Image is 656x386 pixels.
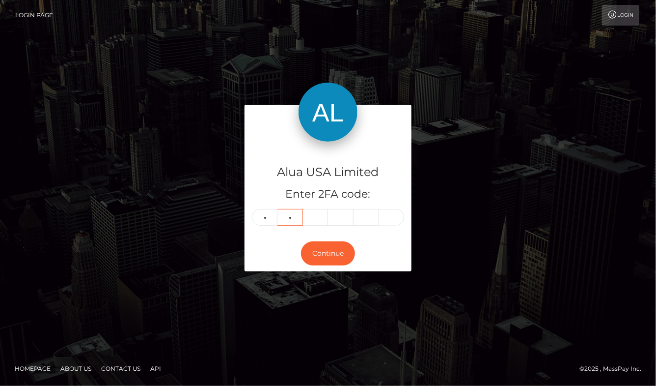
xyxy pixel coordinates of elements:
img: Alua USA Limited [299,83,357,142]
a: API [146,361,165,376]
a: About Us [56,361,95,376]
div: © 2025 , MassPay Inc. [579,363,649,374]
a: Login Page [15,5,53,26]
h5: Enter 2FA code: [252,187,404,202]
a: Login [602,5,639,26]
a: Contact Us [97,361,144,376]
h4: Alua USA Limited [252,164,404,181]
button: Continue [301,241,355,266]
a: Homepage [11,361,55,376]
